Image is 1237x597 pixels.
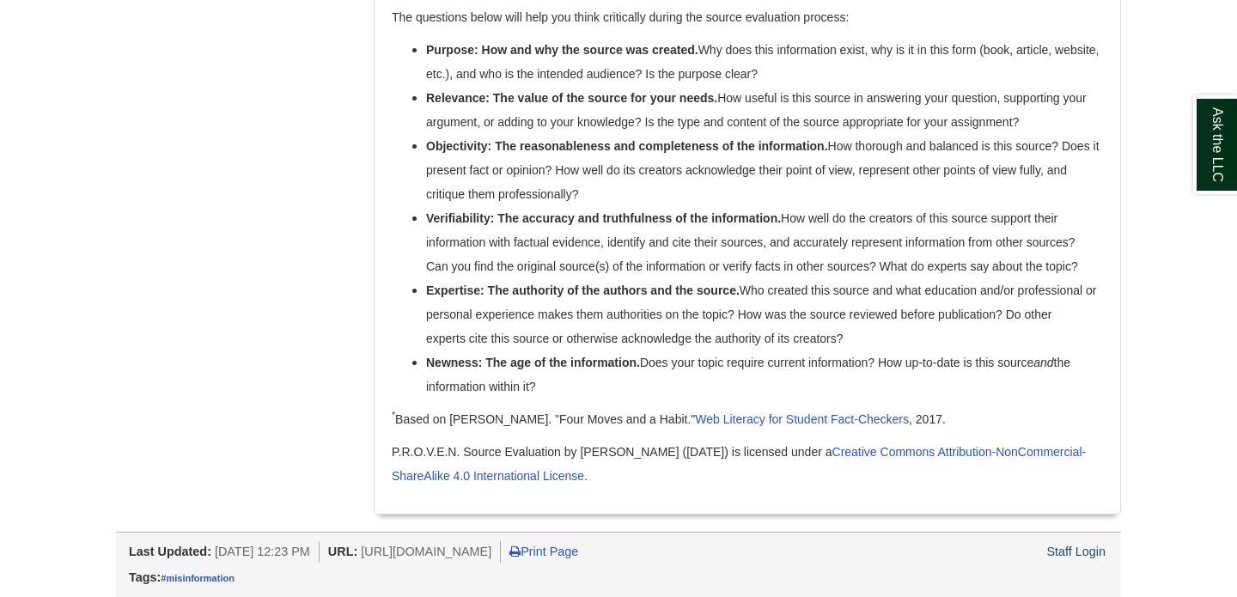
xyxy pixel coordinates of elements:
i: Print Page [509,545,521,557]
strong: Purpose: How and why the source was created. [426,43,698,57]
a: Print Page [509,545,578,558]
span: How thorough and balanced is this source? Does it present fact or opinion? How well do its creato... [426,139,1100,201]
span: Why does this information exist, why is it in this form (book, article, website, etc.), and who i... [426,43,1099,81]
strong: Objectivity: The reasonableness and completeness of the information. [426,139,828,153]
a: Staff Login [1046,545,1106,558]
span: The questions below will help you think critically during the source evaluation process: [392,10,849,24]
strong: Newness: The age of the information. [426,356,640,369]
strong: Expertise: The authority of the authors and the source. [426,283,740,297]
span: Does your topic require current information? How up-to-date is this source the information within... [426,356,1070,393]
a: Web Literacy for Student Fact-Checkers [695,412,909,426]
span: [DATE] 12:23 PM [215,545,310,558]
a: #misinformation [161,573,235,583]
span: How useful is this source in answering your question, supporting your argument, or adding to your... [426,91,1087,129]
span: Who created this source and what education and/or professional or personal experience makes them ... [426,283,1096,345]
a: Creative Commons Attribution-NonCommercial-ShareAlike 4.0 International License [392,445,1086,483]
span: P.R.O.V.E.N. Source Evaluation by [PERSON_NAME] ([DATE]) is licensed under a . [392,445,1086,483]
span: How well do the creators of this source support their information with factual evidence, identify... [426,211,1079,273]
span: Tags: [129,570,161,584]
span: [URL][DOMAIN_NAME] [361,545,491,558]
span: URL: [328,545,357,558]
strong: Relevance: The value of the source for your needs. [426,91,717,105]
span: Last Updated: [129,545,211,558]
strong: Verifiability: The accuracy and truthfulness of the information. [426,211,781,225]
em: and [1033,356,1053,369]
span: Based on [PERSON_NAME]. "Four Moves and a Habit." , 2017. [392,412,946,426]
